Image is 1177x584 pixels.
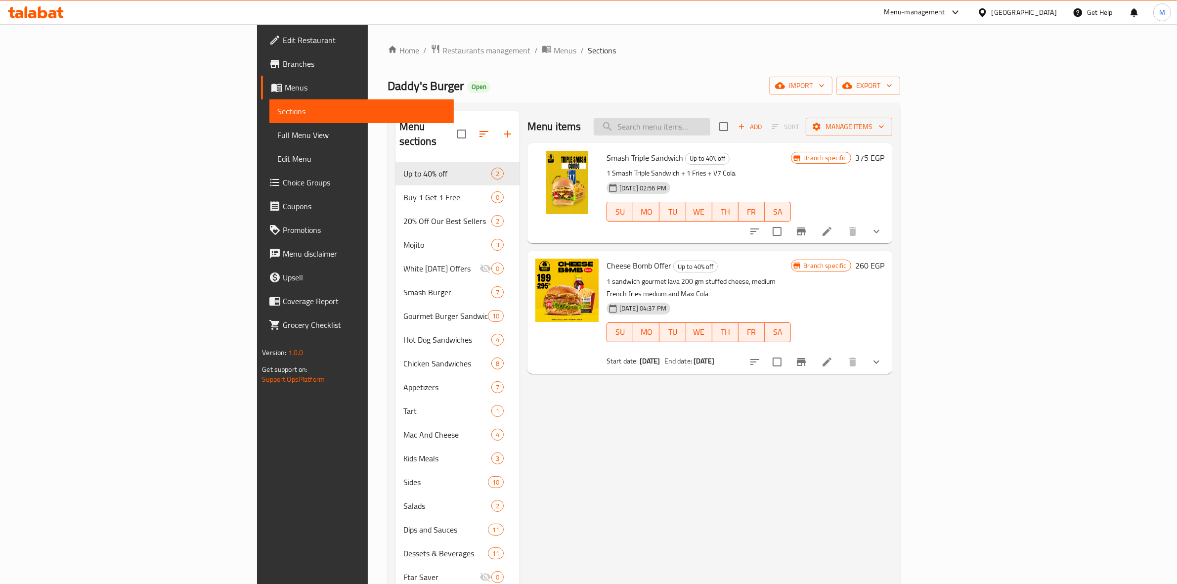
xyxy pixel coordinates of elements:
div: Tart1 [395,399,520,423]
div: Hot Dog Sandwiches4 [395,328,520,352]
span: Full Menu View [277,129,446,141]
span: Mojito [403,239,491,251]
span: 10 [488,312,503,321]
span: Up to 40% off [686,153,729,164]
span: Promotions [283,224,446,236]
span: 2 [492,217,503,226]
span: Open [468,83,490,91]
span: 2 [492,501,503,511]
span: 4 [492,430,503,440]
svg: Show Choices [871,225,882,237]
button: TU [659,202,686,222]
div: Appetizers7 [395,375,520,399]
button: TU [659,322,686,342]
span: FR [742,205,761,219]
div: items [488,310,504,322]
div: Menu-management [884,6,945,18]
button: Add [734,119,766,135]
button: FR [739,322,765,342]
span: Edit Menu [277,153,446,165]
span: Branch specific [799,153,850,163]
span: Start date: [607,355,638,367]
a: Upsell [261,266,454,289]
a: Branches [261,52,454,76]
svg: Show Choices [871,356,882,368]
span: 8 [492,359,503,368]
span: Dessets & Beverages [403,547,488,559]
div: White [DATE] Offers0 [395,257,520,280]
h6: 260 EGP [855,259,884,272]
h6: 375 EGP [855,151,884,165]
a: Coverage Report [261,289,454,313]
div: items [491,239,504,251]
button: sort-choices [743,350,767,374]
div: Buy 1 Get 1 Free0 [395,185,520,209]
div: Kids Meals3 [395,447,520,470]
img: Smash Triple Sandwich [535,151,599,214]
div: items [488,476,504,488]
div: Gourmet Burger Sandwiches10 [395,304,520,328]
div: items [491,191,504,203]
button: TH [712,202,739,222]
div: Open [468,81,490,93]
span: Buy 1 Get 1 Free [403,191,491,203]
div: items [491,334,504,346]
nav: breadcrumb [388,44,900,57]
span: 11 [488,525,503,535]
span: SU [611,205,629,219]
a: Choice Groups [261,171,454,194]
span: FR [742,325,761,339]
span: M [1159,7,1165,18]
button: SU [607,202,633,222]
span: Branches [283,58,446,70]
button: WE [686,322,712,342]
span: Kids Meals [403,452,491,464]
a: Edit menu item [821,356,833,368]
div: items [491,358,504,369]
span: 10 [488,478,503,487]
a: Sections [269,99,454,123]
button: delete [841,220,865,243]
span: Smash Burger [403,286,491,298]
span: import [777,80,825,92]
span: SA [769,205,787,219]
span: export [844,80,892,92]
div: items [491,286,504,298]
button: Branch-specific-item [789,220,813,243]
div: Up to 40% off [403,168,491,180]
span: Sections [588,45,616,56]
span: Daddy's Burger [388,75,464,97]
span: Sides [403,476,488,488]
div: items [491,429,504,441]
span: 3 [492,240,503,250]
span: 20% Off Our Best Sellers [403,215,491,227]
div: items [491,571,504,583]
span: TH [716,205,735,219]
span: WE [690,325,708,339]
div: Dips and Sauces11 [395,518,520,541]
div: Smash Burger7 [395,280,520,304]
span: Menus [285,82,446,93]
a: Menu disclaimer [261,242,454,266]
div: items [491,405,504,417]
h2: Menu items [527,119,581,134]
div: Sides10 [395,470,520,494]
svg: Inactive section [480,571,491,583]
span: 0 [492,193,503,202]
span: TH [716,325,735,339]
div: 20% Off Our Best Sellers2 [395,209,520,233]
p: 1 sandwich gourmet lava 200 gm stuffed cheese, medium French fries medium and Maxi Cola [607,275,791,300]
span: Mac And Cheese [403,429,491,441]
span: Get support on: [262,363,307,376]
button: SA [765,322,791,342]
a: Edit menu item [821,225,833,237]
span: Select to update [767,352,787,372]
span: Smash Triple Sandwich [607,150,683,165]
p: 1 Smash Triple Sandwich + 1 Fries + V7 Cola. [607,167,791,180]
